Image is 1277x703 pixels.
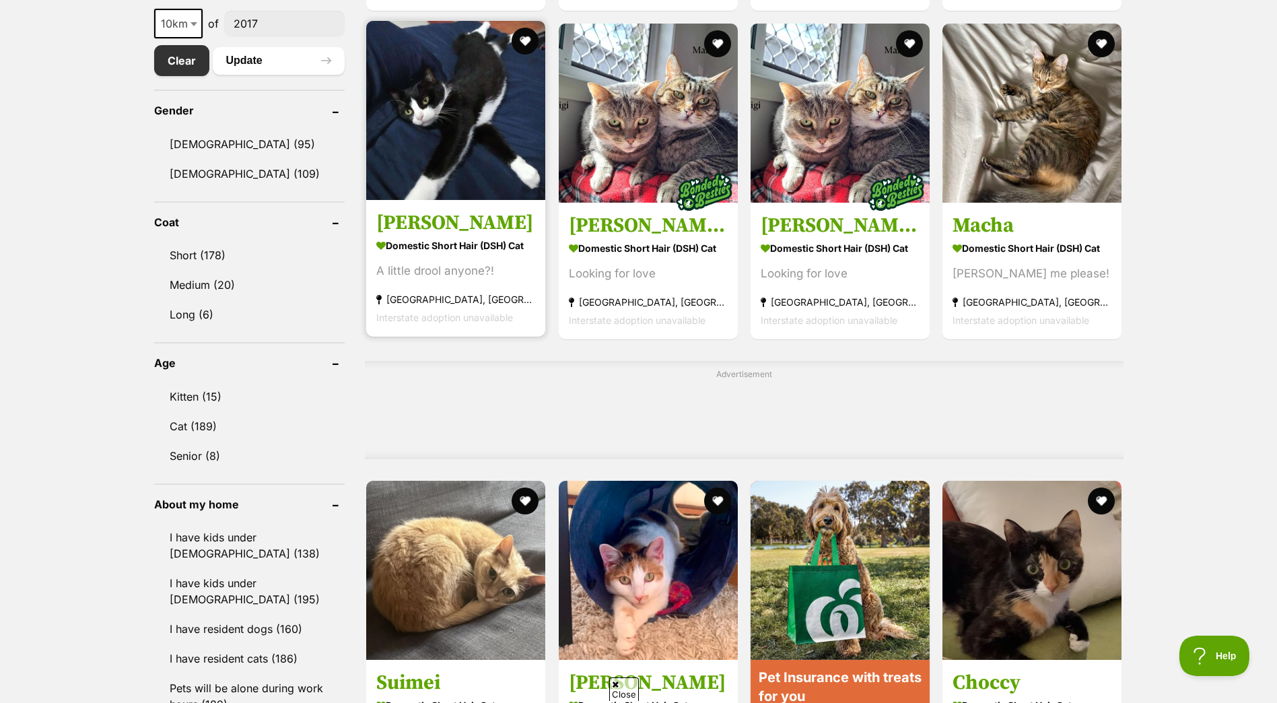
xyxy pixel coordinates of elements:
[953,293,1111,311] strong: [GEOGRAPHIC_DATA], [GEOGRAPHIC_DATA]
[761,293,920,311] strong: [GEOGRAPHIC_DATA], [GEOGRAPHIC_DATA]
[376,312,513,323] span: Interstate adoption unavailable
[559,203,738,339] a: [PERSON_NAME] (and [PERSON_NAME]) Domestic Short Hair (DSH) Cat Looking for love [GEOGRAPHIC_DATA...
[761,238,920,258] strong: Domestic Short Hair (DSH) Cat
[862,158,930,226] img: bonded besties
[365,361,1123,459] div: Advertisement
[761,314,897,326] span: Interstate adoption unavailable
[156,14,201,33] span: 10km
[569,213,728,238] h3: [PERSON_NAME] (and [PERSON_NAME])
[224,11,345,36] input: postcode
[376,670,535,696] h3: Suimei
[154,300,345,329] a: Long (6)
[366,200,545,337] a: [PERSON_NAME] Domestic Short Hair (DSH) Cat A little drool anyone?! [GEOGRAPHIC_DATA], [GEOGRAPHI...
[154,271,345,299] a: Medium (20)
[751,24,930,203] img: Luigi (and Mario) - Domestic Short Hair (DSH) Cat
[208,15,219,32] span: of
[512,28,539,55] button: favourite
[569,293,728,311] strong: [GEOGRAPHIC_DATA], [GEOGRAPHIC_DATA]
[569,314,705,326] span: Interstate adoption unavailable
[154,615,345,643] a: I have resident dogs (160)
[670,158,738,226] img: bonded besties
[154,644,345,673] a: I have resident cats (186)
[154,9,203,38] span: 10km
[154,382,345,411] a: Kitten (15)
[1179,636,1250,676] iframe: Help Scout Beacon - Open
[953,213,1111,238] h3: Macha
[154,216,345,228] header: Coat
[154,45,209,76] a: Clear
[569,238,728,258] strong: Domestic Short Hair (DSH) Cat
[376,236,535,255] strong: Domestic Short Hair (DSH) Cat
[154,104,345,116] header: Gender
[953,238,1111,258] strong: Domestic Short Hair (DSH) Cat
[154,442,345,470] a: Senior (8)
[953,265,1111,283] div: [PERSON_NAME] me please!
[942,481,1121,660] img: Choccy - Domestic Short Hair Cat
[559,481,738,660] img: Helena - Domestic Short Hair Cat
[154,357,345,369] header: Age
[213,47,345,74] button: Update
[366,481,545,660] img: Suimei - Domestic Short Hair Cat
[704,488,731,514] button: favourite
[1089,488,1115,514] button: favourite
[154,160,345,188] a: [DEMOGRAPHIC_DATA] (109)
[751,203,930,339] a: [PERSON_NAME] (and [PERSON_NAME]) Domestic Short Hair (DSH) Cat Looking for love [GEOGRAPHIC_DATA...
[896,30,923,57] button: favourite
[942,203,1121,339] a: Macha Domestic Short Hair (DSH) Cat [PERSON_NAME] me please! [GEOGRAPHIC_DATA], [GEOGRAPHIC_DATA]...
[953,670,1111,696] h3: Choccy
[376,262,535,280] div: A little drool anyone?!
[942,24,1121,203] img: Macha - Domestic Short Hair (DSH) Cat
[154,412,345,440] a: Cat (189)
[704,30,731,57] button: favourite
[154,241,345,269] a: Short (178)
[376,210,535,236] h3: [PERSON_NAME]
[376,290,535,308] strong: [GEOGRAPHIC_DATA], [GEOGRAPHIC_DATA]
[953,314,1089,326] span: Interstate adoption unavailable
[761,213,920,238] h3: [PERSON_NAME] (and [PERSON_NAME])
[154,523,345,568] a: I have kids under [DEMOGRAPHIC_DATA] (138)
[569,670,728,696] h3: [PERSON_NAME]
[761,265,920,283] div: Looking for love
[609,677,639,701] span: Close
[154,498,345,510] header: About my home
[512,488,539,514] button: favourite
[1089,30,1115,57] button: favourite
[366,21,545,200] img: Wilma - Domestic Short Hair (DSH) Cat
[154,130,345,158] a: [DEMOGRAPHIC_DATA] (95)
[559,24,738,203] img: Mario (and Luigi) - Domestic Short Hair (DSH) Cat
[569,265,728,283] div: Looking for love
[154,569,345,613] a: I have kids under [DEMOGRAPHIC_DATA] (195)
